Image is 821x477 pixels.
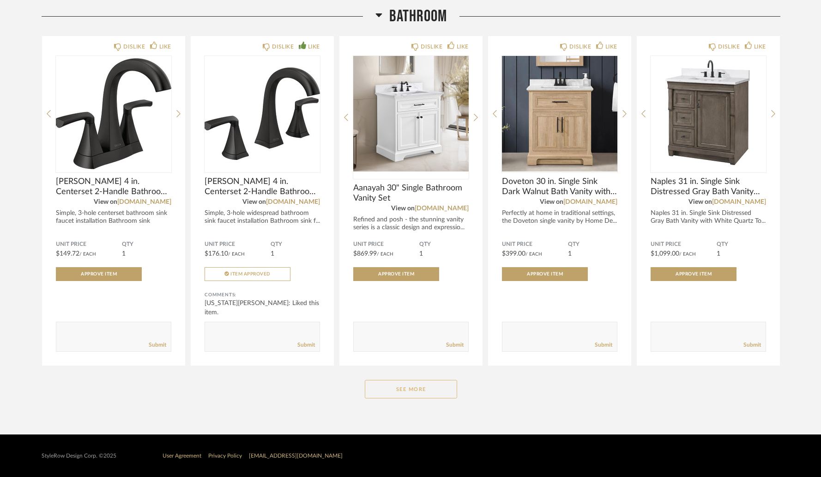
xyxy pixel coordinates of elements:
a: [EMAIL_ADDRESS][DOMAIN_NAME] [249,453,343,459]
button: Approve Item [56,267,142,281]
span: QTY [717,241,766,248]
span: / Each [377,252,393,257]
span: [PERSON_NAME] 4 in. Centerset 2-Handle Bathroom Faucet in Matte Black [205,177,320,197]
span: View on [391,205,415,212]
span: [PERSON_NAME] 4 in. Centerset 2-Handle Bathroom Faucet in Matte Black [56,177,171,197]
a: User Agreement [163,453,201,459]
img: undefined [502,56,617,171]
a: [DOMAIN_NAME] [117,199,171,205]
span: / Each [525,252,542,257]
div: StyleRow Design Corp. ©2025 [42,453,116,459]
span: View on [540,199,563,205]
div: Naples 31 in. Single Sink Distressed Gray Bath Vanity with White Quartz To... [651,209,766,225]
span: Unit Price [502,241,568,248]
a: [DOMAIN_NAME] [712,199,766,205]
div: DISLIKE [421,42,442,51]
button: Approve Item [651,267,736,281]
span: Unit Price [205,241,271,248]
img: undefined [56,56,171,171]
div: LIKE [457,42,469,51]
a: [DOMAIN_NAME] [563,199,617,205]
div: LIKE [754,42,766,51]
span: Approve Item [378,272,414,276]
div: Simple, 3-hole centerset bathroom sink faucet installation Bathroom sink fauce... [56,209,171,233]
span: / Each [679,252,696,257]
div: 0 [353,56,469,171]
span: Unit Price [56,241,122,248]
div: LIKE [308,42,320,51]
div: [US_STATE][PERSON_NAME]: Liked this item. [205,299,320,317]
a: Submit [297,341,315,349]
div: Perfectly at home in traditional settings, the Doveton single vanity by Home De... [502,209,617,225]
div: Comments: [205,290,320,300]
span: View on [94,199,117,205]
a: [DOMAIN_NAME] [415,205,469,212]
span: Unit Price [353,241,419,248]
span: 1 [122,251,126,257]
span: 1 [717,251,720,257]
div: Refined and posh - the stunning vanity series is a classic design and expressio... [353,216,469,232]
button: See More [365,380,457,398]
span: Doveton 30 in. Single Sink Dark Walnut Bath Vanity with White Engineered Marble Top (Assembled) [502,177,617,197]
a: Submit [149,341,166,349]
span: $149.72 [56,251,79,257]
span: $399.00 [502,251,525,257]
span: $1,099.00 [651,251,679,257]
span: Naples 31 in. Single Sink Distressed Gray Bath Vanity with White Quartz Top (Assembled) [651,177,766,197]
span: Item Approved [230,272,271,276]
img: undefined [651,56,766,171]
span: / Each [228,252,245,257]
span: $869.99 [353,251,377,257]
span: QTY [122,241,171,248]
span: Approve Item [676,272,712,276]
a: [DOMAIN_NAME] [266,199,320,205]
span: Bathroom [389,6,447,26]
a: Submit [595,341,612,349]
span: Approve Item [527,272,563,276]
img: undefined [205,56,320,171]
span: QTY [568,241,617,248]
div: Simple, 3-hole widespread bathroom sink faucet installation Bathroom sink f... [205,209,320,225]
div: DISLIKE [123,42,145,51]
span: View on [688,199,712,205]
img: undefined [353,56,469,171]
span: Unit Price [651,241,717,248]
button: Approve Item [502,267,588,281]
span: QTY [419,241,469,248]
span: View on [242,199,266,205]
span: / Each [79,252,96,257]
span: QTY [271,241,320,248]
span: 1 [419,251,423,257]
span: 1 [568,251,572,257]
span: $176.10 [205,251,228,257]
div: LIKE [159,42,171,51]
a: Submit [743,341,761,349]
div: DISLIKE [718,42,740,51]
span: Aanayah 30" Single Bathroom Vanity Set [353,183,469,203]
button: Item Approved [205,267,290,281]
div: DISLIKE [569,42,591,51]
div: DISLIKE [272,42,294,51]
button: Approve Item [353,267,439,281]
span: 1 [271,251,274,257]
a: Submit [446,341,464,349]
div: LIKE [605,42,617,51]
span: Approve Item [81,272,117,276]
a: Privacy Policy [208,453,242,459]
